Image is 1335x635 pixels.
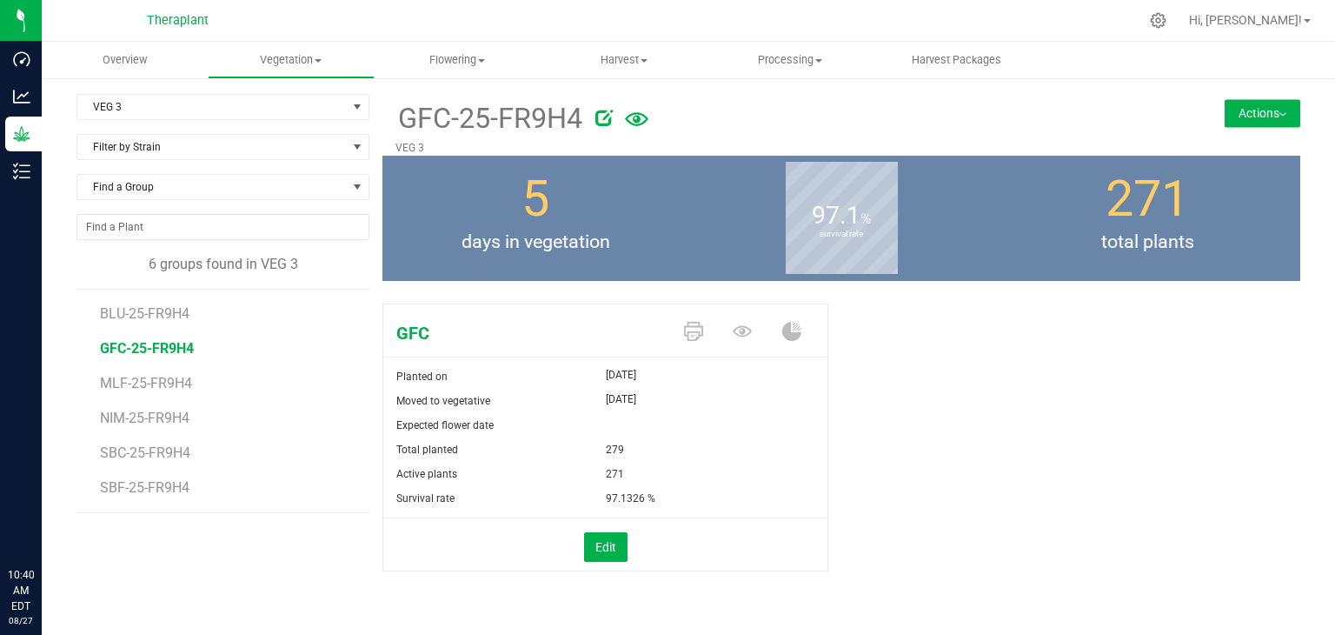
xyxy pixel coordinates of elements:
[100,410,189,426] span: NIM-25-FR9H4
[606,364,636,385] span: [DATE]
[383,320,671,346] span: GFC
[395,156,675,281] group-info-box: Days in vegetation
[13,88,30,105] inline-svg: Analytics
[100,375,192,391] span: MLF-25-FR9H4
[1106,170,1189,228] span: 271
[395,97,582,140] span: GFC-25-FR9H4
[707,52,872,68] span: Processing
[347,95,369,119] span: select
[13,125,30,143] inline-svg: Grow
[396,395,490,407] span: Moved to vegetative
[541,52,706,68] span: Harvest
[77,135,347,159] span: Filter by Strain
[606,462,624,486] span: 271
[17,496,70,548] iframe: Resource center
[606,389,636,410] span: [DATE]
[541,42,707,78] a: Harvest
[8,614,34,627] p: 08/27
[147,13,209,28] span: Theraplant
[701,156,981,281] group-info-box: Survival rate
[13,50,30,68] inline-svg: Dashboard
[707,42,873,78] a: Processing
[42,42,208,78] a: Overview
[606,486,655,511] span: 97.1326 %
[77,175,347,199] span: Find a Group
[51,493,72,514] iframe: Resource center unread badge
[1225,99,1300,127] button: Actions
[1189,13,1302,27] span: Hi, [PERSON_NAME]!
[209,52,373,68] span: Vegetation
[1147,12,1169,29] div: Manage settings
[208,42,374,78] a: Vegetation
[8,567,34,614] p: 10:40 AM EDT
[584,532,628,562] button: Edit
[606,438,624,462] span: 279
[521,170,549,228] span: 5
[100,444,190,461] span: SBC-25-FR9H4
[375,42,541,78] a: Flowering
[395,140,1134,156] p: VEG 3
[396,468,457,480] span: Active plants
[13,163,30,180] inline-svg: Inventory
[79,52,170,68] span: Overview
[76,254,369,275] div: 6 groups found in VEG 3
[1007,156,1287,281] group-info-box: Total number of plants
[396,492,455,505] span: Survival rate
[888,52,1025,68] span: Harvest Packages
[375,52,540,68] span: Flowering
[77,95,347,119] span: VEG 3
[100,305,189,322] span: BLU-25-FR9H4
[396,444,458,456] span: Total planted
[396,419,494,431] span: Expected flower date
[77,215,369,239] input: NO DATA FOUND
[382,229,688,257] span: days in vegetation
[100,479,189,496] span: SBF-25-FR9H4
[100,340,194,357] span: GFC-25-FR9H4
[786,157,898,312] b: survival rate
[873,42,1039,78] a: Harvest Packages
[994,229,1300,257] span: total plants
[396,371,448,383] span: Planted on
